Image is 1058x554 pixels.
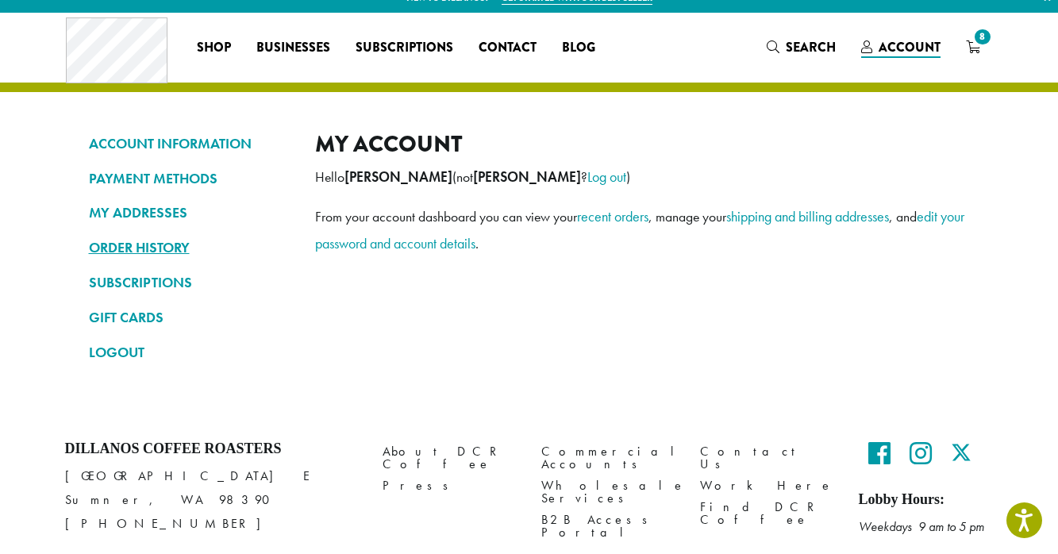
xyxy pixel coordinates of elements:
a: GIFT CARDS [89,304,291,331]
span: Blog [562,38,595,58]
a: LOGOUT [89,339,291,366]
p: Hello (not ? ) [315,164,970,190]
nav: Account pages [89,130,291,379]
strong: [PERSON_NAME] [344,168,452,186]
a: Log out [587,167,626,186]
a: edit your password and account details [315,207,964,252]
span: Subscriptions [356,38,453,58]
a: SUBSCRIPTIONS [89,269,291,296]
a: Shop [184,35,244,60]
h4: Dillanos Coffee Roasters [65,441,359,458]
h2: My account [315,130,970,158]
p: [GEOGRAPHIC_DATA] E Sumner, WA 98390 [PHONE_NUMBER] [65,464,359,536]
a: MY ADDRESSES [89,199,291,226]
span: Shop [197,38,231,58]
a: B2B Access Portal [541,510,676,544]
a: Commercial Accounts [541,441,676,475]
a: shipping and billing addresses [726,207,889,225]
a: Wholesale Services [541,475,676,510]
span: 8 [971,26,993,48]
p: From your account dashboard you can view your , manage your , and . [315,203,970,257]
a: About DCR Coffee [383,441,517,475]
a: ORDER HISTORY [89,234,291,261]
a: PAYMENT METHODS [89,165,291,192]
a: recent orders [577,207,648,225]
a: Press [383,475,517,497]
span: Businesses [256,38,330,58]
a: Find DCR Coffee [700,497,835,531]
a: Work Here [700,475,835,497]
h5: Lobby Hours: [859,491,994,509]
span: Contact [479,38,537,58]
span: Account [879,38,941,56]
strong: [PERSON_NAME] [473,168,581,186]
a: ACCOUNT INFORMATION [89,130,291,157]
a: Contact Us [700,441,835,475]
em: Weekdays 9 am to 5 pm [859,518,984,535]
a: Search [754,34,848,60]
span: Search [786,38,836,56]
